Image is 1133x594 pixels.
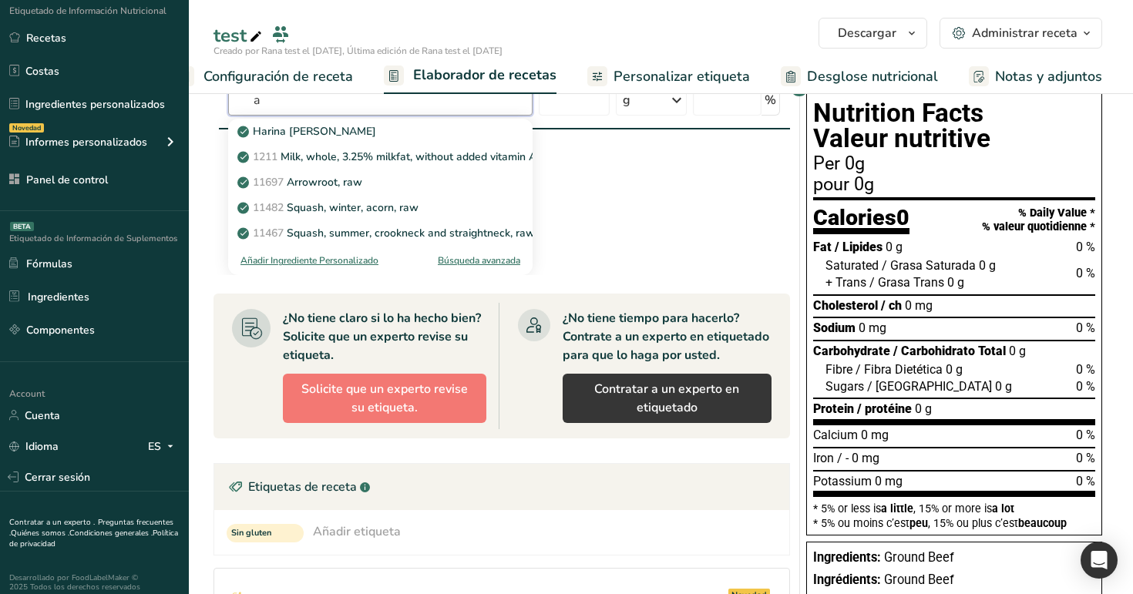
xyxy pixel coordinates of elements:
[1076,240,1095,254] span: 0 %
[781,59,938,94] a: Desglose nutricional
[909,517,928,529] span: peu
[438,253,520,267] div: Búsqueda avanzada
[867,379,992,394] span: / [GEOGRAPHIC_DATA]
[1076,428,1095,442] span: 0 %
[203,66,353,87] span: Configuración de receta
[1076,362,1095,377] span: 0 %
[884,572,954,587] span: Ground Beef
[852,451,879,465] span: 0 mg
[979,258,996,273] span: 0 g
[253,226,284,240] span: 11467
[825,379,864,394] span: Sugars
[813,451,834,465] span: Iron
[563,374,772,423] a: Contratar a un experto en etiquetado
[813,572,881,587] span: Ingrédients:
[969,59,1102,94] a: Notas y adjuntos
[813,100,1095,152] h1: Nutrition Facts Valeur nutritive
[296,380,473,417] span: Solicite que un experto revise su etiqueta.
[9,433,59,460] a: Idioma
[807,66,938,87] span: Desglose nutricional
[947,275,964,290] span: 0 g
[69,528,153,539] a: Condiciones generales .
[819,18,927,49] button: Descargar
[213,22,265,49] div: test
[253,149,277,164] span: 1211
[813,176,1095,194] div: pour 0g
[240,225,535,241] p: Squash, summer, crookneck and straightneck, raw
[813,344,890,358] span: Carbohydrate
[1076,379,1095,394] span: 0 %
[587,59,750,94] a: Personalizar etiqueta
[413,65,556,86] span: Elaborador de recetas
[835,240,883,254] span: / Lipides
[228,144,533,169] a: 1211Milk, whole, 3.25% milkfat, without added vitamin A and [MEDICAL_DATA]
[1018,517,1067,529] span: beaucoup
[838,24,896,42] span: Descargar
[992,502,1014,515] span: a lot
[825,258,879,273] span: Saturated
[9,517,173,539] a: Preguntas frecuentes .
[228,195,533,220] a: 11482Squash, winter, acorn, raw
[240,174,362,190] p: Arrowroot, raw
[9,528,178,549] a: Política de privacidad
[896,204,909,230] span: 0
[813,206,909,235] div: Calories
[228,220,533,246] a: 11467Squash, summer, crookneck and straightneck, raw
[313,522,401,541] div: Añadir etiqueta
[813,240,832,254] span: Fat
[995,379,1012,394] span: 0 g
[228,169,533,195] a: 11697Arrowroot, raw
[813,155,1095,173] div: Per 0g
[214,464,789,510] div: Etiquetas de receta
[240,200,419,216] p: Squash, winter, acorn, raw
[813,320,856,335] span: Sodium
[240,149,651,165] p: Milk, whole, 3.25% milkfat, without added vitamin A and [MEDICAL_DATA]
[9,134,147,150] div: Informes personalizados
[813,298,878,313] span: Cholesterol
[884,550,954,565] span: Ground Beef
[813,401,854,416] span: Protein
[915,401,932,416] span: 0 g
[384,58,556,95] a: Elaborador de recetas
[972,24,1078,42] div: Administrar receta
[856,362,943,377] span: / Fibra Dietética
[1009,344,1026,358] span: 0 g
[859,320,886,335] span: 0 mg
[905,298,933,313] span: 0 mg
[240,253,378,267] div: Añadir Ingrediente Personalizado
[228,85,533,116] input: Añadir ingrediente
[881,298,902,313] span: / ch
[240,123,376,139] p: Harina [PERSON_NAME]
[174,59,353,94] a: Configuración de receta
[623,91,630,109] div: g
[825,275,866,290] span: + Trans
[148,437,180,455] div: ES
[563,309,772,364] div: ¿No tiene tiempo para hacerlo? Contrate a un experto en etiquetado para que lo haga por usted.
[9,517,95,528] a: Contratar a un experto .
[9,123,44,133] div: Novedad
[1081,542,1118,579] div: Open Intercom Messenger
[837,451,849,465] span: / -
[253,175,284,190] span: 11697
[1076,474,1095,488] span: 0 %
[10,222,34,231] div: BETA
[9,573,180,592] div: Desarrollado por FoodLabelMaker © 2025 Todos los derechos reservados
[283,309,486,364] div: ¿No tiene claro si lo ha hecho bien? Solicite que un experto revise su etiqueta.
[982,206,1095,233] div: % Daily Value * % valeur quotidienne *
[995,66,1102,87] span: Notas y adjuntos
[893,344,1006,358] span: / Carbohidrato Total
[614,66,750,87] span: Personalizar etiqueta
[886,240,903,254] span: 0 g
[825,362,852,377] span: Fibre
[869,275,944,290] span: / Grasa Trans
[11,528,69,539] a: Quiénes somos .
[857,401,912,416] span: / protéine
[940,18,1102,49] button: Administrar receta
[946,362,963,377] span: 0 g
[253,200,284,215] span: 11482
[875,474,903,488] span: 0 mg
[228,119,533,144] a: Harina [PERSON_NAME]
[228,246,533,275] div: Añadir Ingrediente Personalizado Búsqueda avanzada
[231,527,285,540] span: Sin gluten
[882,258,976,273] span: / Grasa Saturada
